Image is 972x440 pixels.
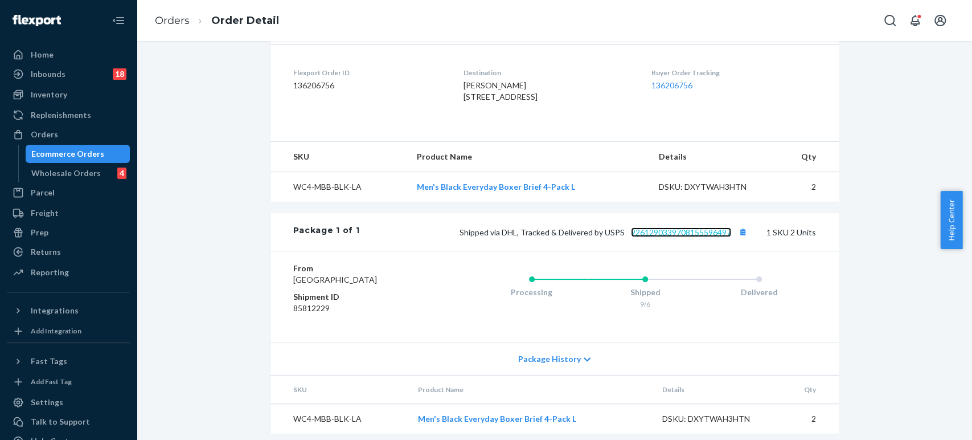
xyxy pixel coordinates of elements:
th: Product Name [409,376,653,404]
ol: breadcrumbs [146,4,288,38]
div: Returns [31,246,61,258]
td: 2 [774,172,838,202]
button: Open account menu [929,9,952,32]
th: Qty [774,142,838,172]
a: Orders [155,14,190,27]
dd: 136206756 [293,80,445,91]
div: Inventory [31,89,67,100]
div: Inbounds [31,68,65,80]
button: Integrations [7,302,130,320]
a: 9261290339708155596497 [631,227,731,237]
dt: Flexport Order ID [293,68,445,78]
div: 9/6 [588,299,702,309]
div: Reporting [31,267,69,278]
dt: From [293,263,429,274]
a: Inventory [7,85,130,104]
a: Settings [7,393,130,412]
a: Add Integration [7,324,130,338]
button: Close Navigation [107,9,130,32]
div: Ecommerce Orders [31,148,104,160]
div: 18 [113,68,126,80]
th: Product Name [408,142,650,172]
td: WC4-MBB-BLK-LA [270,404,409,434]
div: Add Integration [31,326,81,336]
a: Ecommerce Orders [26,145,130,163]
div: DSKU: DXYTWAH3HTN [659,181,766,193]
div: Integrations [31,305,79,316]
div: Parcel [31,187,55,198]
a: 136206756 [651,80,692,90]
dt: Buyer Order Tracking [651,68,815,78]
a: Home [7,46,130,64]
img: Flexport logo [13,15,61,26]
td: WC4-MBB-BLK-LA [270,172,408,202]
a: Orders [7,125,130,144]
a: Order Detail [211,14,279,27]
a: Prep [7,223,130,242]
button: Open Search Box [879,9,901,32]
button: Fast Tags [7,352,130,370]
span: [GEOGRAPHIC_DATA] [293,275,377,284]
div: 1 SKU 2 Units [359,225,815,239]
a: Men's Black Everyday Boxer Brief 4-Pack L [417,182,575,192]
th: Details [650,142,775,172]
div: Prep [31,227,48,238]
td: 2 [778,404,838,434]
button: Open notifications [904,9,926,32]
a: Men's Black Everyday Boxer Brief 4-Pack L [418,414,576,423]
div: Package 1 of 1 [293,225,360,239]
a: Freight [7,204,130,222]
span: Package History [518,353,581,365]
div: Processing [475,287,589,298]
a: Reporting [7,263,130,282]
div: Freight [31,207,59,219]
div: Replenishments [31,109,91,121]
a: Replenishments [7,106,130,124]
th: SKU [270,376,409,404]
div: Fast Tags [31,356,67,367]
a: Returns [7,243,130,261]
div: Orders [31,129,58,140]
dd: 85812229 [293,303,429,314]
div: Home [31,49,54,60]
div: Talk to Support [31,416,90,427]
div: Wholesale Orders [31,168,101,179]
div: Shipped [588,287,702,298]
span: [PERSON_NAME] [STREET_ADDRESS] [464,80,538,101]
a: Talk to Support [7,413,130,431]
th: SKU [270,142,408,172]
a: Inbounds18 [7,65,130,83]
th: Qty [778,376,838,404]
a: Wholesale Orders4 [26,164,130,182]
dt: Shipment ID [293,291,429,303]
div: 4 [117,168,126,179]
a: Parcel [7,184,130,202]
div: Add Fast Tag [31,377,72,386]
div: DSKU: DXYTWAH3HTN [662,413,769,425]
a: Add Fast Tag [7,375,130,389]
span: Shipped via DHL, Tracked & Delivered by USPS [460,227,750,237]
dt: Destination [464,68,633,78]
th: Details [653,376,778,404]
div: Settings [31,397,63,408]
button: Copy tracking number [736,225,750,239]
button: Help Center [940,191,962,249]
div: Delivered [702,287,816,298]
